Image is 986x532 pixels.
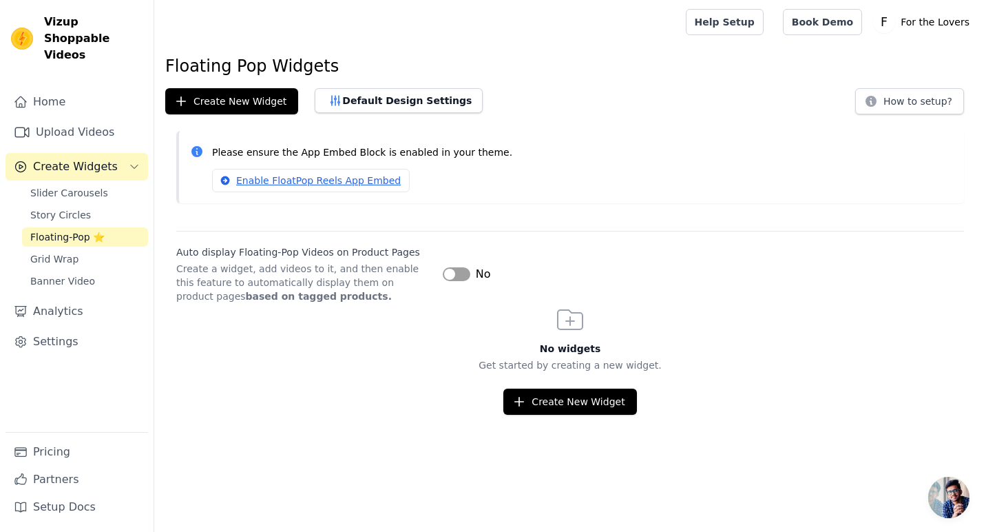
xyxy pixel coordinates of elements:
[6,328,148,356] a: Settings
[6,493,148,521] a: Setup Docs
[33,158,118,175] span: Create Widgets
[686,9,764,35] a: Help Setup
[22,205,148,225] a: Story Circles
[22,249,148,269] a: Grid Wrap
[6,119,148,146] a: Upload Videos
[154,358,986,372] p: Get started by creating a new widget.
[22,272,148,291] a: Banner Video
[22,227,148,247] a: Floating-Pop ⭐
[783,9,862,35] a: Book Demo
[6,153,148,181] button: Create Widgets
[30,252,78,266] span: Grid Wrap
[165,55,975,77] h1: Floating Pop Widgets
[30,186,108,200] span: Slider Carousels
[11,28,33,50] img: Vizup
[855,98,964,111] a: How to setup?
[22,183,148,203] a: Slider Carousels
[165,88,298,114] button: Create New Widget
[30,274,95,288] span: Banner Video
[6,88,148,116] a: Home
[476,266,491,283] span: No
[6,298,148,325] a: Analytics
[30,208,91,222] span: Story Circles
[6,438,148,466] a: Pricing
[873,10,975,34] button: F For the Lovers
[895,10,975,34] p: For the Lovers
[154,342,986,356] h3: No widgets
[212,145,953,161] p: Please ensure the App Embed Block is enabled in your theme.
[212,169,410,192] a: Enable FloatPop Reels App Embed
[443,266,491,283] button: No
[246,291,392,302] strong: based on tagged products.
[315,88,483,113] button: Default Design Settings
[6,466,148,493] a: Partners
[855,88,964,114] button: How to setup?
[176,262,432,303] p: Create a widget, add videos to it, and then enable this feature to automatically display them on ...
[176,245,432,259] label: Auto display Floating-Pop Videos on Product Pages
[503,389,636,415] button: Create New Widget
[30,230,105,244] span: Floating-Pop ⭐
[928,477,969,518] a: Open chat
[44,14,143,63] span: Vizup Shoppable Videos
[881,15,888,29] text: F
